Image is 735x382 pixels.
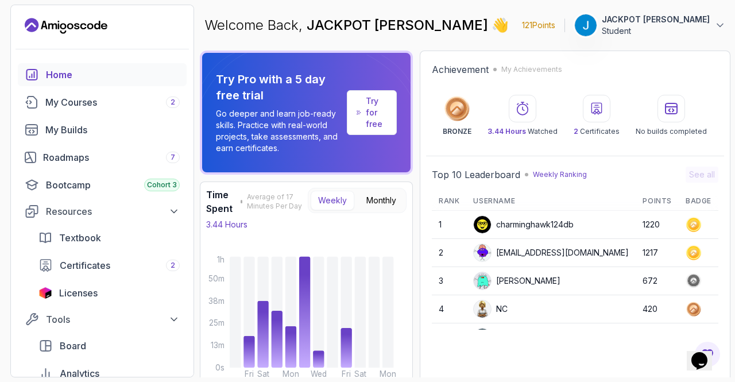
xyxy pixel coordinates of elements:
[43,151,180,164] div: Roadmaps
[473,244,629,262] div: [EMAIL_ADDRESS][DOMAIN_NAME]
[311,369,327,379] tspan: Wed
[679,192,718,211] th: Badge
[574,14,726,37] button: user profile imageJACKPOT [PERSON_NAME]Student
[474,300,491,318] img: user profile image
[32,334,187,357] a: board
[517,247,724,330] iframe: chat widget
[257,369,269,379] tspan: Sat
[636,192,679,211] th: Points
[488,127,526,136] span: 3.44 Hours
[474,329,491,346] img: user profile image
[247,192,308,211] span: Average of 17 Minutes Per Day
[474,244,491,261] img: default monster avatar
[25,17,107,35] a: Landing page
[473,328,538,346] div: Apply5489
[60,339,86,353] span: Board
[60,366,99,380] span: Analytics
[432,211,466,239] td: 1
[474,216,491,233] img: user profile image
[488,127,558,136] p: Watched
[602,14,710,25] p: JACKPOT [PERSON_NAME]
[311,191,354,210] button: Weekly
[490,14,512,37] span: 👋
[171,261,175,270] span: 2
[432,168,520,182] h2: Top 10 Leaderboard
[216,108,342,154] p: Go deeper and learn job-ready skills. Practice with real-world projects, take assessments, and ea...
[432,239,466,267] td: 2
[60,258,110,272] span: Certificates
[307,17,492,33] span: JACKPOT [PERSON_NAME]
[46,178,180,192] div: Bootcamp
[432,323,466,352] td: 5
[432,267,466,295] td: 3
[59,286,98,300] span: Licenses
[380,369,396,379] tspan: Mon
[204,16,509,34] p: Welcome Back,
[45,123,180,137] div: My Builds
[46,68,180,82] div: Home
[45,95,180,109] div: My Courses
[575,14,597,36] img: user profile image
[501,65,562,74] p: My Achievements
[59,231,101,245] span: Textbook
[283,369,299,379] tspan: Mon
[432,63,489,76] h2: Achievement
[171,98,175,107] span: 2
[359,191,404,210] button: Monthly
[209,318,225,327] tspan: 25m
[574,127,620,136] p: Certificates
[18,309,187,330] button: Tools
[686,167,718,183] button: See all
[147,180,177,190] span: Cohort 3
[636,239,679,267] td: 1217
[18,146,187,169] a: roadmaps
[347,90,397,135] a: Try for free
[32,226,187,249] a: textbook
[245,369,254,379] tspan: Fri
[18,91,187,114] a: courses
[473,215,574,234] div: charminghawk124db
[602,25,710,37] p: Student
[32,254,187,277] a: certificates
[211,341,225,350] tspan: 13m
[473,300,508,318] div: NC
[522,20,555,31] p: 121 Points
[208,274,225,283] tspan: 50m
[473,272,560,290] div: [PERSON_NAME]
[636,127,707,136] p: No builds completed
[354,369,366,379] tspan: Sat
[432,192,466,211] th: Rank
[533,170,587,179] p: Weekly Ranking
[216,71,342,103] p: Try Pro with a 5 day free trial
[18,201,187,222] button: Resources
[18,118,187,141] a: builds
[687,336,724,371] iframe: chat widget
[366,95,387,130] a: Try for free
[18,173,187,196] a: bootcamp
[636,211,679,239] td: 1220
[432,295,466,323] td: 4
[171,153,175,162] span: 7
[342,369,351,379] tspan: Fri
[208,296,225,306] tspan: 38m
[206,219,247,230] p: 3.44 Hours
[474,272,491,290] img: default monster avatar
[217,255,225,264] tspan: 1h
[206,188,237,215] h3: Time Spent
[32,281,187,304] a: licenses
[443,127,471,136] p: BRONZE
[574,127,578,136] span: 2
[18,63,187,86] a: home
[466,192,636,211] th: Username
[46,312,180,326] div: Tools
[38,287,52,299] img: jetbrains icon
[46,204,180,218] div: Resources
[215,363,225,372] tspan: 0s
